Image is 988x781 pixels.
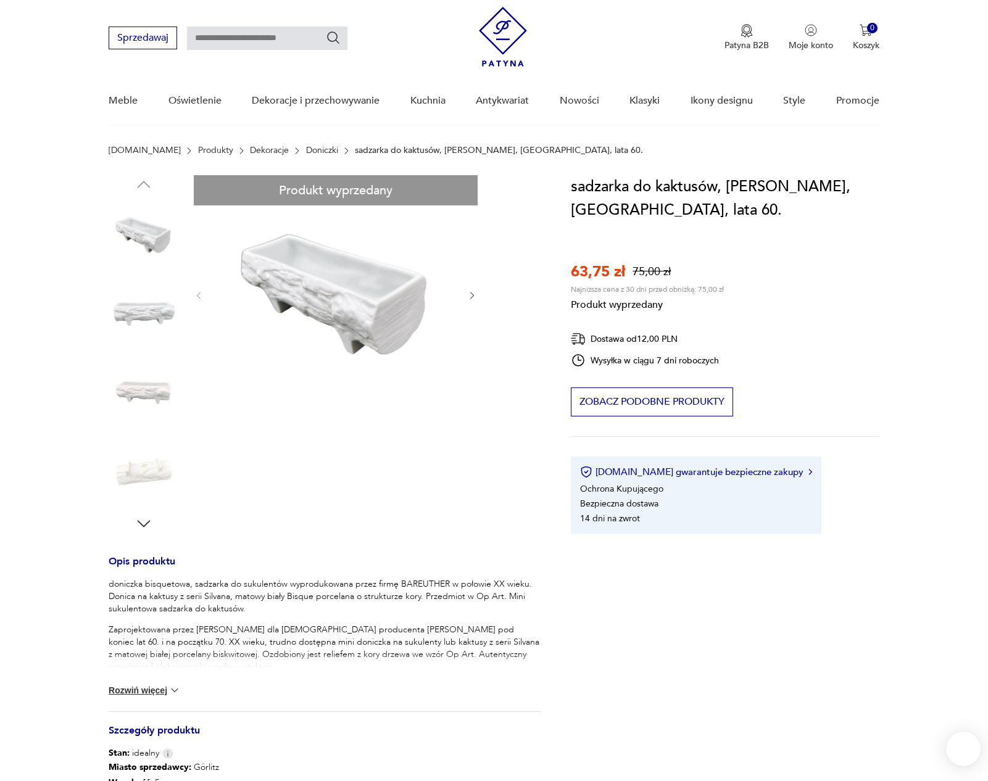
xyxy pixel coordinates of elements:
[580,466,592,478] img: Ikona certyfikatu
[860,24,872,36] img: Ikona koszyka
[326,30,341,45] button: Szukaj
[724,24,769,51] button: Patyna B2B
[633,264,671,279] p: 75,00 zł
[168,77,222,125] a: Oświetlenie
[580,513,640,524] li: 14 dni na zwrot
[476,77,529,125] a: Antykwariat
[571,387,733,416] button: Zobacz podobne produkty
[571,331,719,347] div: Dostawa od 12,00 PLN
[853,24,879,51] button: 0Koszyk
[162,748,173,759] img: Info icon
[109,759,333,775] p: Görlitz
[109,558,541,578] h3: Opis produktu
[109,747,159,759] span: idealny
[571,294,724,312] p: Produkt wyprzedany
[410,77,446,125] a: Kuchnia
[109,727,541,747] h3: Szczegóły produktu
[109,77,138,125] a: Meble
[560,77,599,125] a: Nowości
[741,24,753,38] img: Ikona medalu
[109,578,541,615] p: doniczka bisquetowa, sadzarka do sukulentów wyprodukowana przez firmę BAREUTHER w połowie XX wiek...
[306,146,338,155] a: Doniczki
[808,469,812,475] img: Ikona strzałki w prawo
[805,24,817,36] img: Ikonka użytkownika
[724,39,769,51] p: Patyna B2B
[580,498,658,510] li: Bezpieczna dostawa
[109,747,130,759] b: Stan:
[109,624,541,673] p: Zaprojektowana przez [PERSON_NAME] dla [DEMOGRAPHIC_DATA] producenta [PERSON_NAME] pod koniec lat...
[867,23,878,33] div: 0
[783,77,805,125] a: Style
[571,175,879,222] h1: sadzarka do kaktusów, [PERSON_NAME], [GEOGRAPHIC_DATA], lata 60.
[168,684,181,696] img: chevron down
[109,684,180,696] button: Rozwiń więcej
[252,77,380,125] a: Dekoracje i przechowywanie
[789,24,833,51] button: Moje konto
[571,284,724,294] p: Najniższa cena z 30 dni przed obniżką: 75,00 zł
[109,27,177,49] button: Sprzedawaj
[580,466,812,478] button: [DOMAIN_NAME] gwarantuje bezpieczne zakupy
[629,77,660,125] a: Klasyki
[571,262,625,282] p: 63,75 zł
[691,77,753,125] a: Ikony designu
[109,761,191,773] b: Miasto sprzedawcy :
[355,146,643,155] p: sadzarka do kaktusów, [PERSON_NAME], [GEOGRAPHIC_DATA], lata 60.
[724,24,769,51] a: Ikona medaluPatyna B2B
[571,353,719,368] div: Wysyłka w ciągu 7 dni roboczych
[571,331,586,347] img: Ikona dostawy
[479,7,527,67] img: Patyna - sklep z meblami i dekoracjami vintage
[109,146,181,155] a: [DOMAIN_NAME]
[109,35,177,43] a: Sprzedawaj
[580,483,663,495] li: Ochrona Kupującego
[198,146,233,155] a: Produkty
[946,732,981,766] iframe: Smartsupp widget button
[853,39,879,51] p: Koszyk
[836,77,879,125] a: Promocje
[789,39,833,51] p: Moje konto
[789,24,833,51] a: Ikonka użytkownikaMoje konto
[250,146,289,155] a: Dekoracje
